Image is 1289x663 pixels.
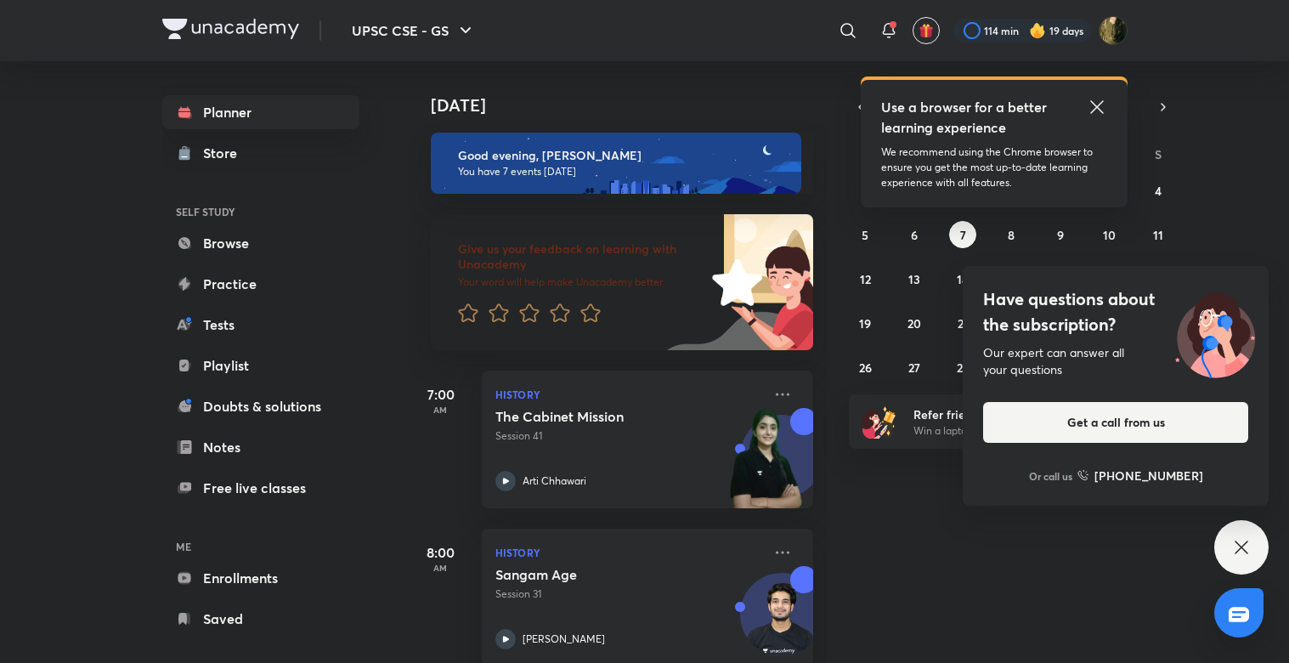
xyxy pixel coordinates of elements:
p: Session 41 [495,428,762,444]
h4: Have questions about the subscription? [983,286,1248,337]
abbr: October 8, 2025 [1008,227,1015,243]
a: Company Logo [162,19,299,43]
p: You have 7 events [DATE] [458,165,786,178]
p: Win a laptop, vouchers & more [913,423,1122,439]
abbr: October 27, 2025 [908,360,920,376]
a: Free live classes [162,471,359,505]
button: October 9, 2025 [1047,221,1074,248]
p: Your word will help make Unacademy better [458,275,706,289]
p: Session 31 [495,586,762,602]
abbr: October 12, 2025 [860,271,871,287]
button: October 7, 2025 [949,221,976,248]
h6: Good evening, [PERSON_NAME] [458,148,786,163]
abbr: October 14, 2025 [957,271,969,287]
button: October 15, 2025 [998,265,1025,292]
img: avatar [919,23,934,38]
a: Doubts & solutions [162,389,359,423]
h6: Refer friends [913,405,1122,423]
h6: ME [162,532,359,561]
a: Planner [162,95,359,129]
img: Company Logo [162,19,299,39]
abbr: October 7, 2025 [960,227,966,243]
button: October 18, 2025 [1145,265,1172,292]
button: October 5, 2025 [851,221,879,248]
img: unacademy [720,408,813,525]
a: [PHONE_NUMBER] [1077,467,1203,484]
a: Tests [162,308,359,342]
button: Get a call from us [983,402,1248,443]
button: October 17, 2025 [1095,265,1122,292]
button: October 10, 2025 [1095,221,1122,248]
h4: [DATE] [431,95,830,116]
div: Our expert can answer all your questions [983,344,1248,378]
abbr: Saturday [1155,146,1162,162]
abbr: October 13, 2025 [908,271,920,287]
abbr: October 21, 2025 [958,315,969,331]
a: Practice [162,267,359,301]
button: October 11, 2025 [1145,221,1172,248]
button: UPSC CSE - GS [342,14,486,48]
a: Enrollments [162,561,359,595]
h6: SELF STUDY [162,197,359,226]
a: Playlist [162,348,359,382]
p: History [495,542,762,563]
p: History [495,384,762,405]
button: October 26, 2025 [851,354,879,381]
button: October 27, 2025 [901,354,928,381]
img: ttu_illustration_new.svg [1162,286,1269,378]
button: October 21, 2025 [949,309,976,337]
div: Store [203,143,247,163]
h5: 7:00 [407,384,475,405]
a: Store [162,136,359,170]
img: feedback_image [654,214,813,350]
button: October 14, 2025 [949,265,976,292]
p: We recommend using the Chrome browser to ensure you get the most up-to-date learning experience w... [881,144,1107,190]
abbr: October 4, 2025 [1155,183,1162,199]
img: evening [431,133,801,194]
button: October 19, 2025 [851,309,879,337]
img: Ruhi Chi [1099,16,1128,45]
h5: Use a browser for a better learning experience [881,97,1050,138]
button: October 12, 2025 [851,265,879,292]
button: October 6, 2025 [901,221,928,248]
abbr: October 9, 2025 [1057,227,1064,243]
h5: Sangam Age [495,566,707,583]
a: Saved [162,602,359,636]
p: AM [407,405,475,415]
a: Browse [162,226,359,260]
p: AM [407,563,475,573]
h6: Give us your feedback on learning with Unacademy [458,241,706,272]
abbr: October 28, 2025 [957,360,970,376]
h5: The Cabinet Mission [495,408,707,425]
button: October 13, 2025 [901,265,928,292]
abbr: October 10, 2025 [1103,227,1116,243]
img: streak [1029,22,1046,39]
abbr: October 19, 2025 [859,315,871,331]
abbr: October 20, 2025 [907,315,921,331]
button: October 28, 2025 [949,354,976,381]
a: Notes [162,430,359,464]
h5: 8:00 [407,542,475,563]
button: avatar [913,17,940,44]
button: October 8, 2025 [998,221,1025,248]
p: Arti Chhawari [523,473,586,489]
abbr: October 11, 2025 [1153,227,1163,243]
button: October 4, 2025 [1145,177,1172,204]
abbr: October 5, 2025 [862,227,868,243]
img: referral [862,405,896,439]
abbr: October 26, 2025 [859,360,872,376]
button: October 16, 2025 [1047,265,1074,292]
h6: [PHONE_NUMBER] [1094,467,1203,484]
p: [PERSON_NAME] [523,632,605,647]
p: Or call us [1029,468,1072,484]
abbr: October 6, 2025 [911,227,918,243]
button: October 20, 2025 [901,309,928,337]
